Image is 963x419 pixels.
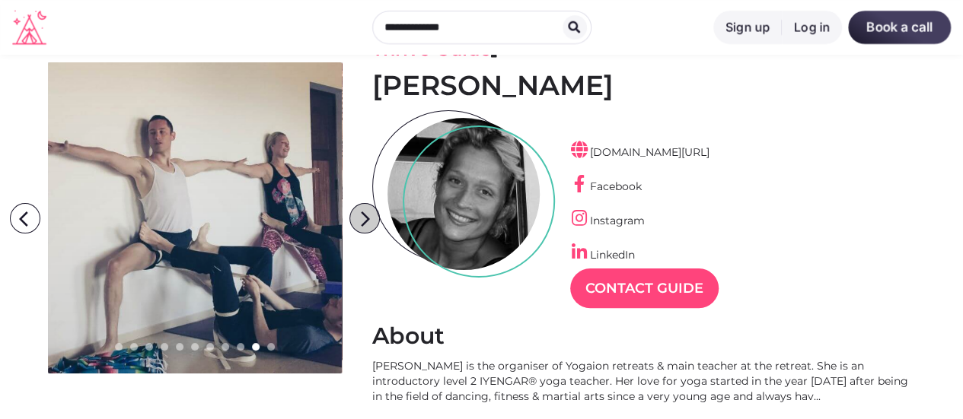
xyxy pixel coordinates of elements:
i: arrow_back_ios [13,204,43,234]
a: Sign up [713,11,782,44]
a: Log in [782,11,842,44]
h1: [PERSON_NAME] [372,68,916,103]
a: [DOMAIN_NAME][URL] [570,145,709,159]
a: Contact Guide [570,268,719,308]
i: arrow_forward_ios [350,204,381,234]
h2: About [372,322,916,351]
a: LinkedIn [570,248,635,262]
a: Book a call [848,11,951,44]
a: Instagram [570,214,645,227]
a: Facebook [570,179,642,193]
div: [PERSON_NAME] is the organiser of Yogaion retreats & main teacher at the retreat. She is an intro... [372,358,916,404]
